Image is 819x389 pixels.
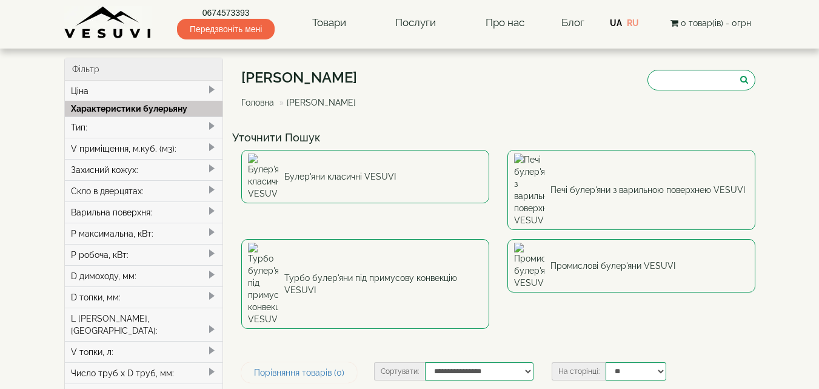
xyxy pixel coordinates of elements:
div: V приміщення, м.куб. (м3): [65,138,223,159]
div: Фільтр [65,58,223,81]
a: Товари [300,9,358,37]
img: Турбо булер'яни під примусову конвекцію VESUVI [248,243,278,325]
h1: [PERSON_NAME] [241,70,365,86]
img: Булер'яни класичні VESUVI [248,154,278,200]
div: V топки, л: [65,341,223,362]
a: UA [610,18,622,28]
a: Блог [561,16,584,29]
div: D димоходу, мм: [65,265,223,286]
a: RU [627,18,639,28]
div: Характеристики булерьяну [65,101,223,117]
span: Передзвоніть мені [177,19,275,39]
div: D топки, мм: [65,286,223,308]
a: Порівняння товарів (0) [241,362,357,383]
label: Сортувати: [374,362,425,381]
a: 0674573393 [177,7,275,19]
a: Головна [241,98,274,107]
img: Завод VESUVI [64,6,152,39]
div: P робоча, кВт: [65,244,223,265]
div: Ціна [65,81,223,101]
a: Печі булер'яни з варильною поверхнею VESUVI Печі булер'яни з варильною поверхнею VESUVI [507,150,755,230]
a: Про нас [473,9,537,37]
div: Число труб x D труб, мм: [65,362,223,384]
div: P максимальна, кВт: [65,223,223,244]
div: L [PERSON_NAME], [GEOGRAPHIC_DATA]: [65,308,223,341]
div: Скло в дверцятах: [65,180,223,201]
a: Промислові булер'яни VESUVI Промислові булер'яни VESUVI [507,239,755,293]
label: На сторінці: [552,362,606,381]
a: Послуги [383,9,448,37]
div: Варильна поверхня: [65,201,223,223]
button: 0 товар(ів) - 0грн [667,16,755,30]
img: Промислові булер'яни VESUVI [514,243,544,289]
a: Булер'яни класичні VESUVI Булер'яни класичні VESUVI [241,150,489,203]
div: Захисний кожух: [65,159,223,180]
li: [PERSON_NAME] [276,96,356,109]
h4: Уточнити Пошук [232,132,764,144]
div: Тип: [65,117,223,138]
img: Печі булер'яни з варильною поверхнею VESUVI [514,154,544,226]
span: 0 товар(ів) - 0грн [681,18,751,28]
a: Турбо булер'яни під примусову конвекцію VESUVI Турбо булер'яни під примусову конвекцію VESUVI [241,239,489,329]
